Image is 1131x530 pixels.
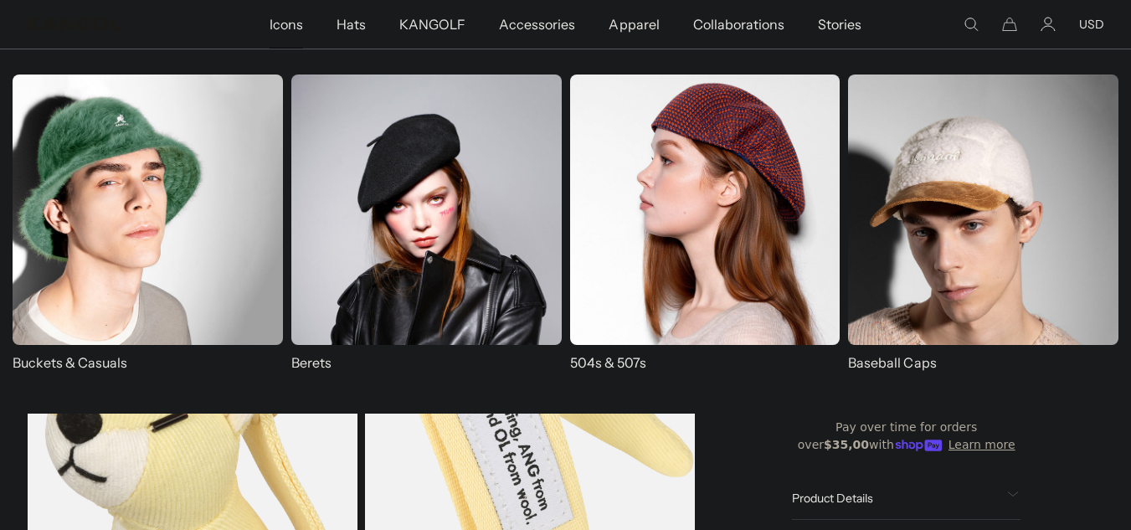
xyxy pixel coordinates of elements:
button: USD [1079,17,1104,32]
p: Baseball Caps [848,353,1118,372]
a: Baseball Caps [848,75,1118,388]
a: Buckets & Casuals [13,75,283,372]
button: Cart [1002,17,1017,32]
a: Account [1041,17,1056,32]
span: Product Details [792,491,1000,506]
a: 504s & 507s [570,75,841,372]
a: Kangol [27,18,177,31]
p: Buckets & Casuals [13,353,283,372]
p: Berets [291,353,562,372]
summary: Search here [964,17,979,32]
p: 504s & 507s [570,353,841,372]
a: Berets [291,75,562,372]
